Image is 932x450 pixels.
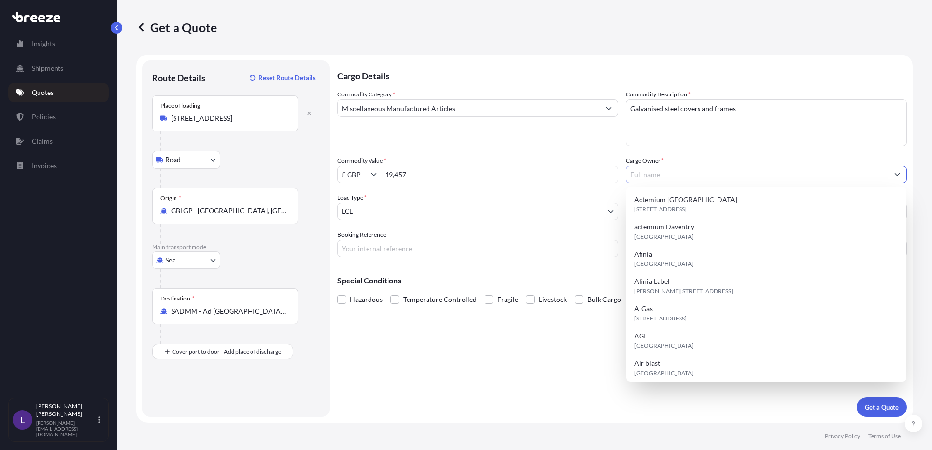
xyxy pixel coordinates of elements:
[634,277,670,286] span: Afinia Label
[172,347,281,356] span: Cover port to door - Add place of discharge
[634,205,687,214] span: [STREET_ADDRESS]
[32,88,54,97] p: Quotes
[152,251,220,269] button: Select transport
[338,166,371,183] input: Commodity Value
[371,169,381,179] button: Show suggestions
[626,240,907,257] input: Enter name
[136,19,217,35] p: Get a Quote
[337,156,386,166] label: Commodity Value
[634,368,694,378] span: [GEOGRAPHIC_DATA]
[258,73,316,83] p: Reset Route Details
[36,420,97,437] p: [PERSON_NAME][EMAIL_ADDRESS][DOMAIN_NAME]
[337,240,618,257] input: Your internal reference
[20,415,25,425] span: L
[165,255,175,265] span: Sea
[626,166,889,183] input: Full name
[626,156,664,166] label: Cargo Owner
[497,292,518,307] span: Fragile
[865,402,899,412] p: Get a Quote
[825,432,860,440] p: Privacy Policy
[626,230,658,240] label: Vessel Name
[171,113,286,123] input: Place of loading
[337,277,907,284] p: Special Conditions
[634,314,687,323] span: [STREET_ADDRESS]
[160,194,181,202] div: Origin
[626,193,657,203] label: Freight Cost
[32,39,55,49] p: Insights
[337,90,395,99] label: Commodity Category
[338,99,600,117] input: Select a commodity type
[152,151,220,169] button: Select transport
[32,63,63,73] p: Shipments
[634,222,694,232] span: actemium Daventry
[634,232,694,242] span: [GEOGRAPHIC_DATA]
[539,292,567,307] span: Livestock
[626,90,691,99] label: Commodity Description
[337,230,386,240] label: Booking Reference
[868,432,901,440] p: Terms of Use
[634,358,660,368] span: Air blast
[165,155,181,165] span: Road
[32,136,53,146] p: Claims
[36,402,97,418] p: [PERSON_NAME] [PERSON_NAME]
[152,72,205,84] p: Route Details
[634,331,646,341] span: AGI
[160,295,194,302] div: Destination
[160,102,200,110] div: Place of loading
[634,341,694,351] span: [GEOGRAPHIC_DATA]
[32,112,56,122] p: Policies
[889,166,906,183] button: Show suggestions
[600,99,618,117] button: Show suggestions
[634,195,737,205] span: Actemium [GEOGRAPHIC_DATA]
[634,286,733,296] span: [PERSON_NAME][STREET_ADDRESS]
[634,259,694,269] span: [GEOGRAPHIC_DATA]
[337,60,907,90] p: Cargo Details
[152,244,320,251] p: Main transport mode
[342,206,353,216] span: LCL
[403,292,477,307] span: Temperature Controlled
[337,193,367,203] span: Load Type
[634,249,652,259] span: Afinia
[381,166,618,183] input: Type amount
[171,206,286,216] input: Origin
[32,161,57,170] p: Invoices
[171,306,286,316] input: Destination
[634,304,653,314] span: A-Gas
[587,292,621,307] span: Bulk Cargo
[350,292,383,307] span: Hazardous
